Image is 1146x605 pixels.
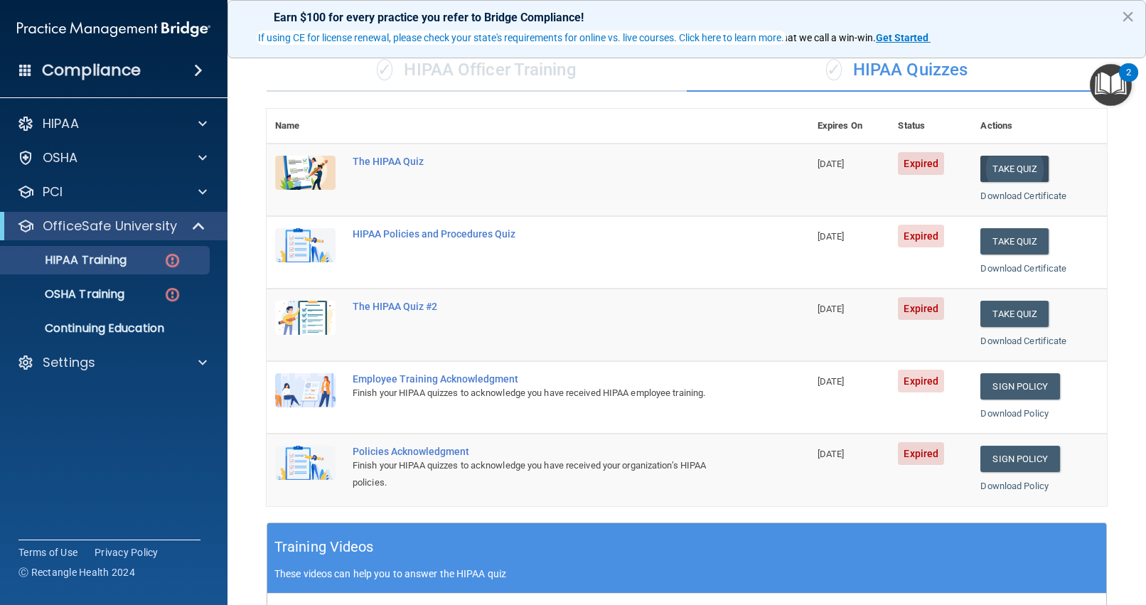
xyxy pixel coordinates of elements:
span: Expired [898,442,944,465]
a: Privacy Policy [95,545,159,560]
div: Finish your HIPAA quizzes to acknowledge you have received HIPAA employee training. [353,385,738,402]
span: Expired [898,370,944,392]
p: Settings [43,354,95,371]
div: The HIPAA Quiz #2 [353,301,738,312]
a: Download Certificate [980,263,1066,274]
span: ✓ [826,59,842,80]
p: OSHA Training [9,287,124,301]
p: OSHA [43,149,78,166]
a: Download Certificate [980,336,1066,346]
button: Take Quiz [980,301,1049,327]
a: Settings [17,354,207,371]
a: PCI [17,183,207,200]
th: Actions [972,109,1107,144]
th: Expires On [809,109,890,144]
div: Policies Acknowledgment [353,446,738,457]
h4: Compliance [42,60,141,80]
p: Earn $100 for every practice you refer to Bridge Compliance! [274,11,1100,24]
button: Close [1121,5,1135,28]
th: Status [889,109,972,144]
p: OfficeSafe University [43,218,177,235]
p: These videos can help you to answer the HIPAA quiz [274,568,1099,579]
img: danger-circle.6113f641.png [164,252,181,269]
span: Expired [898,225,944,247]
button: If using CE for license renewal, please check your state's requirements for online vs. live cours... [256,31,786,45]
strong: Get Started [876,32,928,43]
div: Employee Training Acknowledgment [353,373,738,385]
a: Terms of Use [18,545,77,560]
div: HIPAA Quizzes [687,49,1107,92]
div: HIPAA Policies and Procedures Quiz [353,228,738,240]
span: [DATE] [818,304,845,314]
h5: Training Videos [274,535,374,560]
span: Expired [898,297,944,320]
a: Sign Policy [980,446,1059,472]
a: Get Started [876,32,931,43]
th: Name [267,109,344,144]
span: [DATE] [818,159,845,169]
a: OfficeSafe University [17,218,206,235]
span: ! That's what we call a win-win. [741,32,876,43]
div: 2 [1126,73,1131,91]
a: HIPAA [17,115,207,132]
div: HIPAA Officer Training [267,49,687,92]
div: If using CE for license renewal, please check your state's requirements for online vs. live cours... [258,33,784,43]
div: Finish your HIPAA quizzes to acknowledge you have received your organization’s HIPAA policies. [353,457,738,491]
p: PCI [43,183,63,200]
img: danger-circle.6113f641.png [164,286,181,304]
p: HIPAA [43,115,79,132]
a: Sign Policy [980,373,1059,400]
span: Expired [898,152,944,175]
a: OSHA [17,149,207,166]
a: Download Policy [980,481,1049,491]
span: [DATE] [818,376,845,387]
span: Ⓒ Rectangle Health 2024 [18,565,135,579]
button: Take Quiz [980,156,1049,182]
p: HIPAA Training [9,253,127,267]
span: ✓ [377,59,392,80]
p: Continuing Education [9,321,203,336]
span: [DATE] [818,449,845,459]
button: Open Resource Center, 2 new notifications [1090,64,1132,106]
a: Download Certificate [980,191,1066,201]
a: Download Policy [980,408,1049,419]
div: The HIPAA Quiz [353,156,738,167]
span: [DATE] [818,231,845,242]
img: PMB logo [17,15,210,43]
button: Take Quiz [980,228,1049,255]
